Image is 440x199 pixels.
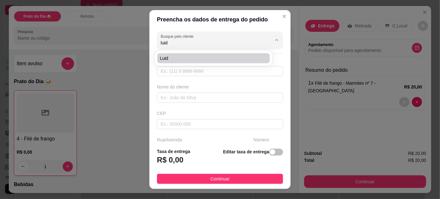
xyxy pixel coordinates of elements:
[272,35,282,45] button: Show suggestions
[157,53,269,63] ul: Suggestions
[157,84,283,90] div: Nome do cliente
[157,93,283,103] input: Ex.: João da Silva
[211,175,230,182] span: Continuar
[157,137,251,143] div: Rua/Avenida
[161,34,196,39] label: Busque pelo cliente
[157,119,283,129] input: Ex.: 00000-000
[161,40,262,46] input: Busque pelo cliente
[223,149,269,154] strong: Editar taxa de entrega
[156,52,271,65] div: Suggestions
[157,66,283,76] input: Ex.: (11) 9 8888-9999
[157,155,183,165] h3: R$ 0,00
[149,10,291,29] header: Preencha os dados de entrega do pedido
[253,137,283,143] div: Número
[157,149,190,154] strong: Taxa de entrega
[157,110,283,117] div: CEP
[160,55,261,61] span: Luid
[279,11,289,21] button: Close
